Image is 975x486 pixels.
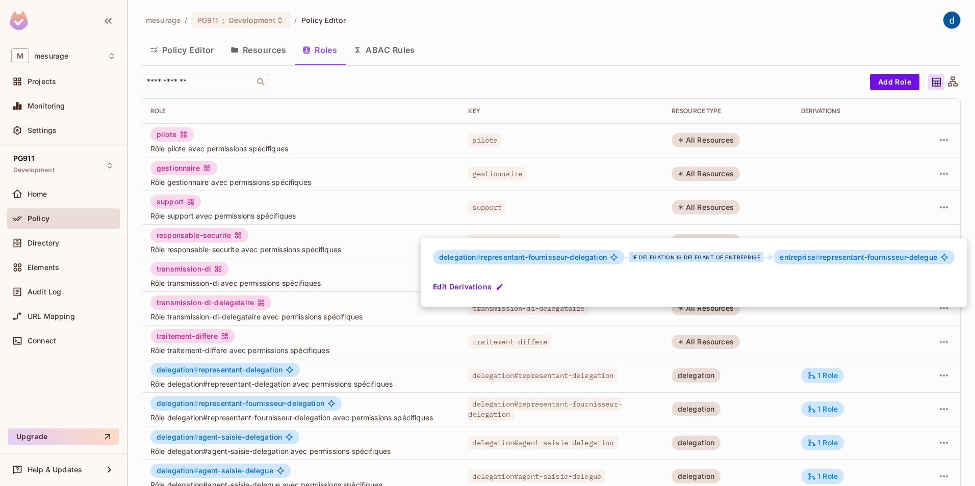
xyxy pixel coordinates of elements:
[629,252,764,262] div: if delegation is delegant of entreprise
[433,279,506,295] button: Edit Derivations
[815,253,820,261] span: #
[476,253,481,261] span: #
[780,253,820,261] span: entreprise
[439,253,607,261] span: representant-fournisseur-delegation
[439,253,481,261] span: delegation
[780,253,937,261] span: representant-fournisseur-delegue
